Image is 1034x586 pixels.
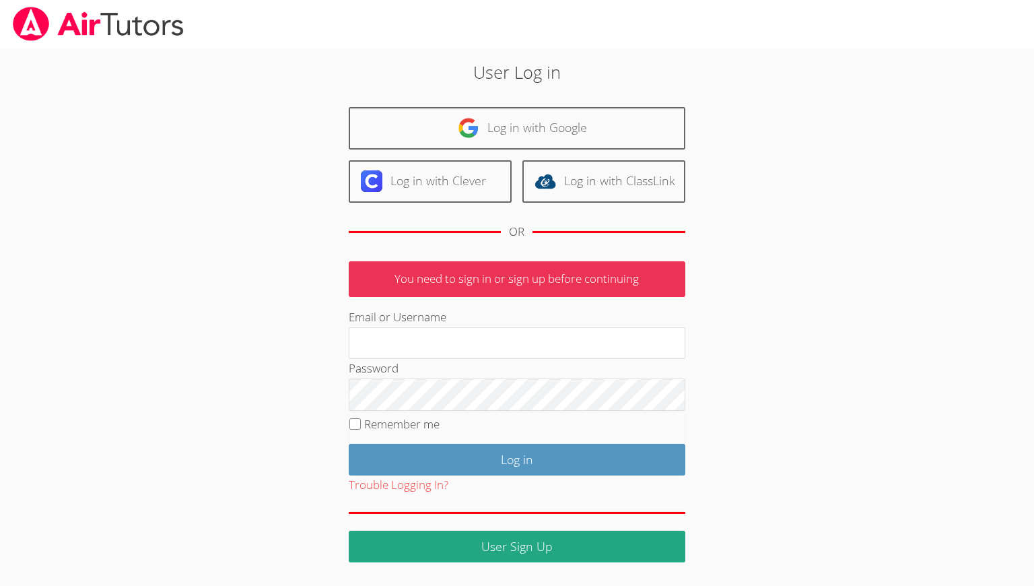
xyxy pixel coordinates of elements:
p: You need to sign in or sign up before continuing [349,261,685,297]
div: OR [509,222,524,242]
a: User Sign Up [349,531,685,562]
label: Remember me [364,416,440,432]
input: Log in [349,444,685,476]
h2: User Log in [238,59,796,85]
a: Log in with Google [349,107,685,150]
a: Log in with Clever [349,160,512,203]
label: Email or Username [349,309,446,325]
img: airtutors_banner-c4298cdbf04f3fff15de1276eac7730deb9818008684d7c2e4769d2f7ddbe033.png [11,7,185,41]
a: Log in with ClassLink [522,160,685,203]
label: Password [349,360,399,376]
img: clever-logo-6eab21bc6e7a338710f1a6ff85c0baf02591cd810cc4098c63d3a4b26e2feb20.svg [361,170,382,192]
img: classlink-logo-d6bb404cc1216ec64c9a2012d9dc4662098be43eaf13dc465df04b49fa7ab582.svg [535,170,556,192]
img: google-logo-50288ca7cdecda66e5e0955fdab243c47b7ad437acaf1139b6f446037453330a.svg [458,117,479,139]
button: Trouble Logging In? [349,476,448,495]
